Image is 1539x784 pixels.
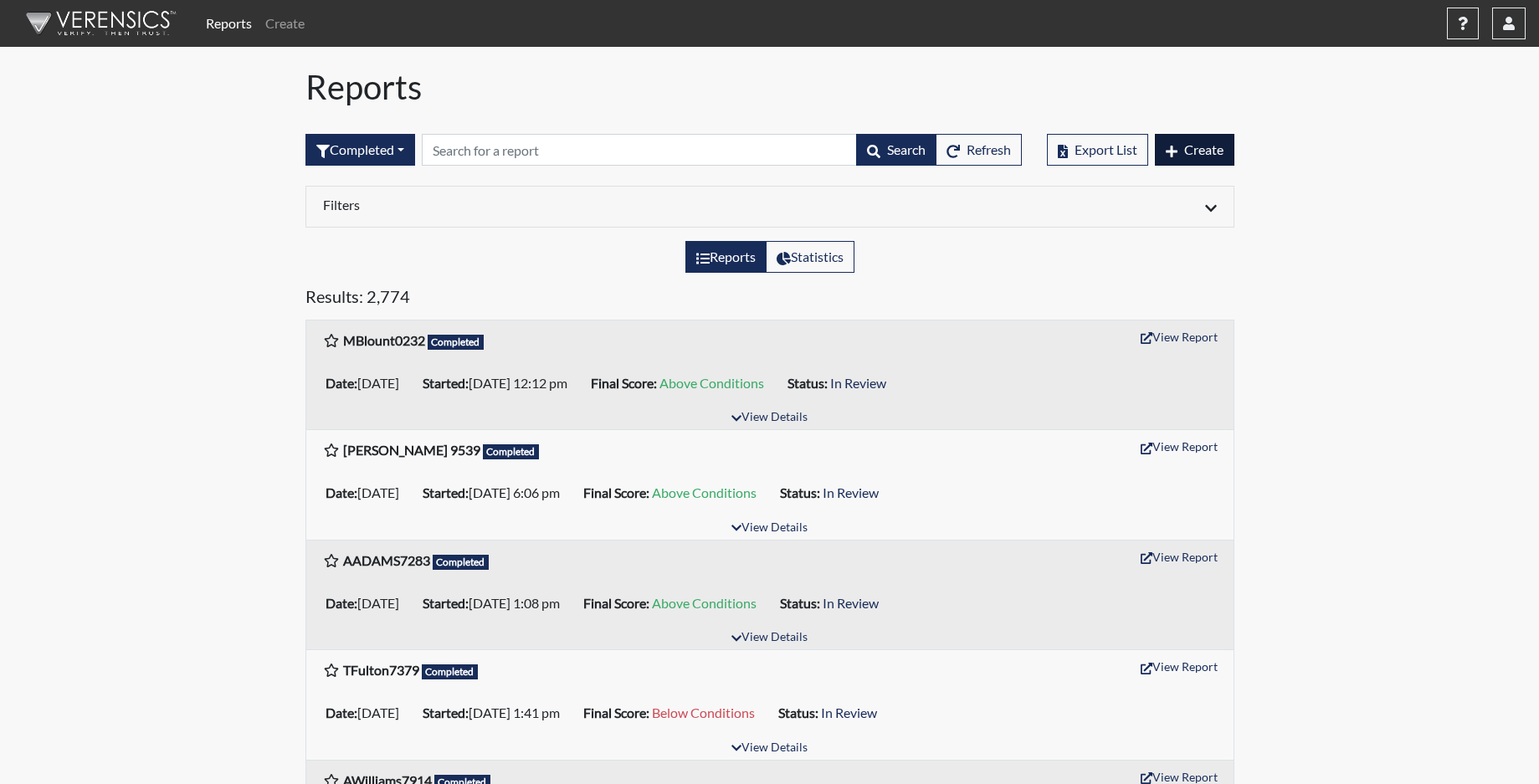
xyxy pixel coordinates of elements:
[319,590,416,617] li: [DATE]
[319,370,416,397] li: [DATE]
[428,335,485,350] span: Completed
[305,67,1234,107] h1: Reports
[967,141,1011,157] span: Refresh
[724,517,815,540] button: View Details
[343,442,480,458] b: [PERSON_NAME] 9539
[652,595,757,611] span: Above Conditions
[591,375,657,391] b: Final Score:
[422,134,857,166] input: Search by Registration ID, Interview Number, or Investigation Name.
[483,444,540,459] span: Completed
[199,7,259,40] a: Reports
[319,479,416,506] li: [DATE]
[343,662,419,678] b: TFulton7379
[305,134,415,166] div: Filter by interview status
[416,590,577,617] li: [DATE] 1:08 pm
[583,705,649,720] b: Final Score:
[319,699,416,726] li: [DATE]
[305,286,1234,313] h5: Results: 2,774
[1184,141,1224,157] span: Create
[583,484,649,500] b: Final Score:
[305,134,415,166] button: Completed
[652,484,757,500] span: Above Conditions
[1075,141,1137,157] span: Export List
[326,705,357,720] b: Date:
[323,197,757,213] h6: Filters
[583,595,649,611] b: Final Score:
[823,484,879,500] span: In Review
[422,664,479,679] span: Completed
[821,705,877,720] span: In Review
[780,595,820,611] b: Status:
[423,484,469,500] b: Started:
[310,197,1229,217] div: Click to expand/collapse filters
[659,375,764,391] span: Above Conditions
[423,375,469,391] b: Started:
[343,332,425,348] b: MBlount0232
[830,375,886,391] span: In Review
[423,595,469,611] b: Started:
[1047,134,1148,166] button: Export List
[259,7,311,40] a: Create
[416,479,577,506] li: [DATE] 6:06 pm
[416,699,577,726] li: [DATE] 1:41 pm
[1133,653,1225,679] button: View Report
[685,241,767,273] label: View the list of reports
[326,595,357,611] b: Date:
[936,134,1022,166] button: Refresh
[724,407,815,429] button: View Details
[416,370,584,397] li: [DATE] 12:12 pm
[724,627,815,649] button: View Details
[856,134,936,166] button: Search
[780,484,820,500] b: Status:
[1155,134,1234,166] button: Create
[343,552,430,568] b: AADAMS7283
[326,484,357,500] b: Date:
[1133,544,1225,570] button: View Report
[887,141,926,157] span: Search
[724,737,815,760] button: View Details
[433,555,490,570] span: Completed
[787,375,828,391] b: Status:
[423,705,469,720] b: Started:
[1133,324,1225,350] button: View Report
[326,375,357,391] b: Date:
[778,705,818,720] b: Status:
[652,705,755,720] span: Below Conditions
[823,595,879,611] span: In Review
[766,241,854,273] label: View statistics about completed interviews
[1133,433,1225,459] button: View Report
